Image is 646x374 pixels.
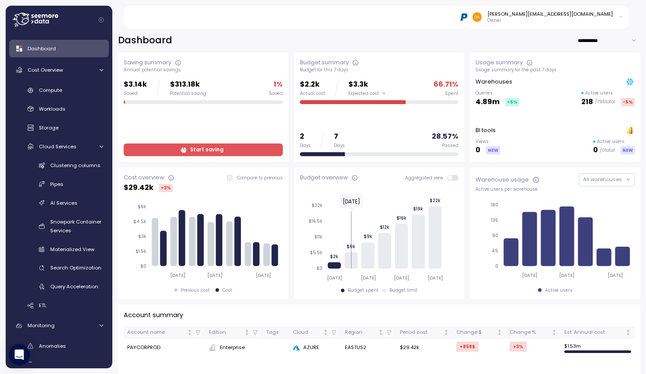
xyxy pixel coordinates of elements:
tspan: $0 [140,263,146,269]
p: Active users [585,90,613,96]
a: Dashboard [9,40,109,57]
tspan: $22k [429,197,440,203]
tspan: [DATE] [360,275,375,281]
span: AI Services [50,199,77,206]
tspan: $5.5k [310,250,323,255]
td: EASTUS2 [341,339,396,357]
span: Budget groups [39,361,76,368]
p: 66.71 % [434,79,458,91]
p: 1 % [274,79,283,91]
tspan: $16k [396,215,406,220]
tspan: $2k [330,253,338,259]
th: CloudNot sorted [289,326,341,339]
th: RegionNot sorted [341,326,396,339]
img: 48afdbe2e260b3f1599ee2f418cb8277 [472,12,482,21]
div: Change $ [456,329,495,336]
div: Budget overview [300,173,348,182]
div: [PERSON_NAME][EMAIL_ADDRESS][DOMAIN_NAME] [487,10,613,17]
tspan: $0 [316,266,323,271]
tspan: $3k [138,234,146,239]
div: Active users per warehouse [476,186,635,192]
a: Materialized View [9,242,109,256]
div: Not sorted [187,329,193,336]
a: Compute [9,83,109,98]
div: Not sorted [497,329,503,336]
div: Not sorted [244,329,250,336]
div: Period cost [400,329,442,336]
tspan: [DATE] [394,275,409,281]
div: Not sorted [443,329,449,336]
span: Search Optimization [50,264,101,271]
div: Region [345,329,376,336]
div: Budget limit [389,287,417,294]
th: Change $Not sorted [453,326,506,339]
button: All warehouses [579,173,635,186]
div: Change % [510,329,550,336]
tspan: [DATE] [326,275,342,281]
p: Owner [487,17,613,24]
div: Open Intercom Messenger [9,344,30,365]
p: $3.3k [348,79,386,91]
td: $ 1.53m [561,339,635,357]
tspan: $6k [138,204,146,210]
div: +3 % [159,184,173,192]
p: Active users [597,139,625,145]
tspan: [DATE] [256,273,271,278]
a: Budget groups [9,357,109,372]
div: Not sorted [551,329,557,336]
a: Cost Overview [9,61,109,79]
tspan: 45 [492,248,499,254]
a: Workloads [9,102,109,116]
tspan: $19k [413,206,423,212]
div: Not sorted [323,329,329,336]
tspan: [DATE] [522,273,538,278]
div: Passed [442,143,458,149]
span: Materialized View [50,246,94,253]
tspan: $22k [312,203,323,208]
tspan: $16.5k [309,218,323,224]
span: Anomalies [39,343,66,350]
tspan: 135 [491,217,499,223]
div: Saving summary [124,58,171,67]
div: Edition [209,329,243,336]
div: Cost [222,287,232,294]
a: Cloud Services [9,139,109,154]
p: Warehouses [476,77,512,86]
div: Annual potential savings [124,67,283,73]
span: Expected cost [348,91,379,97]
p: 2 [300,131,311,143]
tspan: 180 [491,202,499,208]
p: 4.89m [476,96,500,108]
div: -5 % [621,98,635,106]
div: NEW [621,146,635,154]
tspan: [DATE] [559,273,575,278]
span: Clustering columns [50,162,101,169]
tspan: $4.5k [133,219,146,224]
tspan: [DATE] [427,275,443,281]
a: ETL [9,298,109,313]
div: +858 $ [456,342,479,352]
span: Query Acceleration [50,283,98,290]
tspan: $9k [363,234,372,239]
div: Not sorted [625,329,631,336]
button: Collapse navigation [96,17,107,23]
div: +3 % [510,342,527,352]
a: Anomalies [9,339,109,353]
span: All warehouses [583,176,622,183]
a: Storage [9,121,109,135]
span: Snowpark Container Services [50,218,101,234]
tspan: $12k [380,224,389,230]
div: Est. Annual cost [564,329,624,336]
span: Aggregated view [405,175,448,181]
div: Tags [266,329,285,336]
p: Account summary [124,310,183,320]
tspan: [DATE] [208,273,223,278]
span: Dashboard [28,45,56,52]
p: $313.18k [170,79,206,91]
span: Enterprise [220,344,245,352]
span: Cloud Services [39,143,76,150]
th: Est. Annual costNot sorted [561,326,635,339]
p: $ 29.42k [124,182,153,194]
span: ETL [39,302,46,309]
div: Days [300,143,311,149]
